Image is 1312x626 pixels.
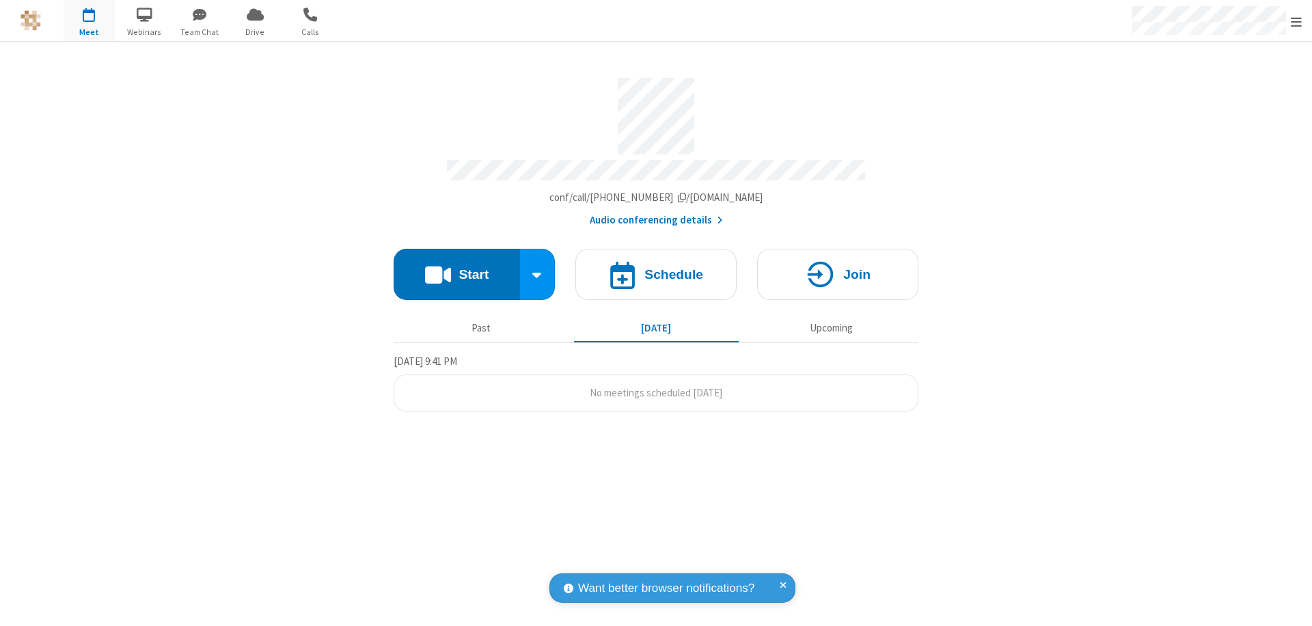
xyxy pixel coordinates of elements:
[574,315,739,341] button: [DATE]
[749,315,914,341] button: Upcoming
[843,268,871,281] h4: Join
[578,580,754,597] span: Want better browser notifications?
[394,68,918,228] section: Account details
[757,249,918,300] button: Join
[575,249,737,300] button: Schedule
[520,249,556,300] div: Start conference options
[174,26,225,38] span: Team Chat
[119,26,170,38] span: Webinars
[285,26,336,38] span: Calls
[394,353,918,412] section: Today's Meetings
[394,355,457,368] span: [DATE] 9:41 PM
[549,191,763,204] span: Copy my meeting room link
[459,268,489,281] h4: Start
[590,213,723,228] button: Audio conferencing details
[590,386,722,399] span: No meetings scheduled [DATE]
[399,315,564,341] button: Past
[230,26,281,38] span: Drive
[549,190,763,206] button: Copy my meeting room linkCopy my meeting room link
[394,249,520,300] button: Start
[644,268,703,281] h4: Schedule
[20,10,41,31] img: QA Selenium DO NOT DELETE OR CHANGE
[64,26,115,38] span: Meet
